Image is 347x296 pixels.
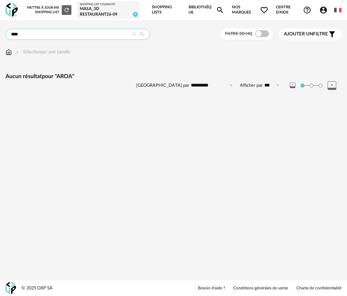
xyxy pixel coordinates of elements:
[198,286,225,291] a: Besoin d'aide ?
[284,31,328,37] span: filtre
[6,3,18,17] img: OXP
[80,3,137,17] a: Shopping List courante MASA_3D RESTAURANT26-09 2
[15,49,20,56] img: svg+xml;base64,PHN2ZyB3aWR0aD0iMTYiIGhlaWdodD0iMTYiIHZpZXdCb3g9IjAgMCAxNiAxNiIgZmlsbD0ibm9uZSIgeG...
[279,28,341,40] button: Ajouter unfiltre Filter icon
[133,12,138,17] span: 2
[240,83,263,88] label: Afficher par
[276,5,311,15] span: Centre d'aideHelp Circle Outline icon
[319,6,331,14] span: Account Circle icon
[63,8,70,11] span: Refresh icon
[80,6,137,17] div: MASA_3D RESTAURANT26-09
[21,285,53,291] div: © 2025 OXP SA
[27,5,71,15] div: Mettre à jour ma Shopping List
[6,282,16,294] img: OXP
[319,6,328,14] span: Account Circle icon
[233,286,288,291] a: Conditions générales de vente
[225,32,252,36] span: Filtre 3D HQ
[42,74,74,79] span: pour "AROA"
[136,83,189,88] label: [GEOGRAPHIC_DATA] par
[216,6,224,14] span: Magnify icon
[6,73,341,80] div: Aucun résultat
[80,3,137,6] div: Shopping List courante
[328,30,336,39] span: Filter icon
[15,49,70,56] div: Sélectionner une famille
[284,32,313,36] span: Ajouter un
[303,6,311,14] span: Help Circle Outline icon
[334,7,341,14] img: fr
[260,6,268,14] span: Heart Outline icon
[296,286,341,291] a: Charte de confidentialité
[6,49,12,56] img: svg+xml;base64,PHN2ZyB3aWR0aD0iMTYiIGhlaWdodD0iMTciIHZpZXdCb3g9IjAgMCAxNiAxNyIgZmlsbD0ibm9uZSIgeG...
